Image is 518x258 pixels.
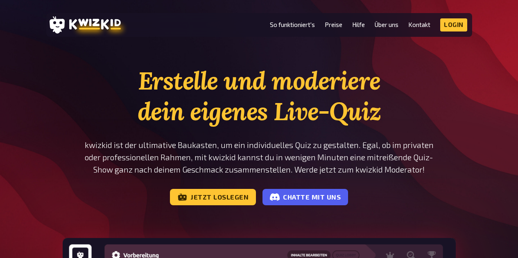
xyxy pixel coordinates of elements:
[440,18,467,31] a: Login
[408,21,430,28] a: Kontakt
[325,21,342,28] a: Preise
[262,189,348,205] a: Chatte mit uns
[375,21,398,28] a: Über uns
[63,139,456,176] p: kwizkid ist der ultimative Baukasten, um ein individuelles Quiz zu gestalten. Egal, ob im private...
[63,65,456,127] h1: Erstelle und moderiere dein eigenes Live-Quiz
[352,21,365,28] a: Hilfe
[170,189,256,205] a: Jetzt loslegen
[270,21,315,28] a: So funktioniert's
